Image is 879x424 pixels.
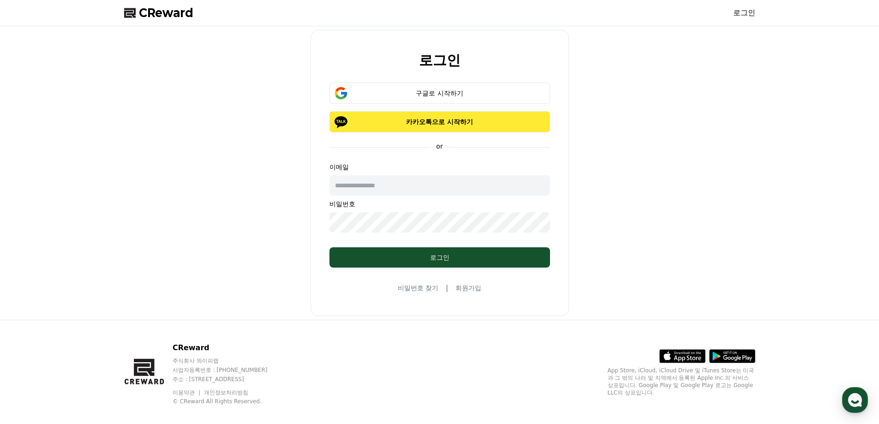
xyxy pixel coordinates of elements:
[173,357,285,364] p: 주식회사 와이피랩
[329,111,550,132] button: 카카오톡으로 시작하기
[329,247,550,268] button: 로그인
[124,6,193,20] a: CReward
[173,389,202,396] a: 이용약관
[608,367,755,396] p: App Store, iCloud, iCloud Drive 및 iTunes Store는 미국과 그 밖의 나라 및 지역에서 등록된 Apple Inc.의 서비스 상표입니다. Goo...
[204,389,248,396] a: 개인정보처리방침
[348,253,532,262] div: 로그인
[343,117,537,126] p: 카카오톡으로 시작하기
[431,142,448,151] p: or
[446,282,448,293] span: |
[173,376,285,383] p: 주소 : [STREET_ADDRESS]
[173,342,285,353] p: CReward
[329,83,550,104] button: 구글로 시작하기
[143,306,154,314] span: 설정
[398,283,438,293] a: 비밀번호 찾기
[173,398,285,405] p: © CReward All Rights Reserved.
[329,199,550,209] p: 비밀번호
[455,283,481,293] a: 회원가입
[119,293,177,316] a: 설정
[343,89,537,98] div: 구글로 시작하기
[61,293,119,316] a: 대화
[173,366,285,374] p: 사업자등록번호 : [PHONE_NUMBER]
[29,306,35,314] span: 홈
[139,6,193,20] span: CReward
[84,307,96,314] span: 대화
[3,293,61,316] a: 홈
[733,7,755,18] a: 로그인
[329,162,550,172] p: 이메일
[419,53,460,68] h2: 로그인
